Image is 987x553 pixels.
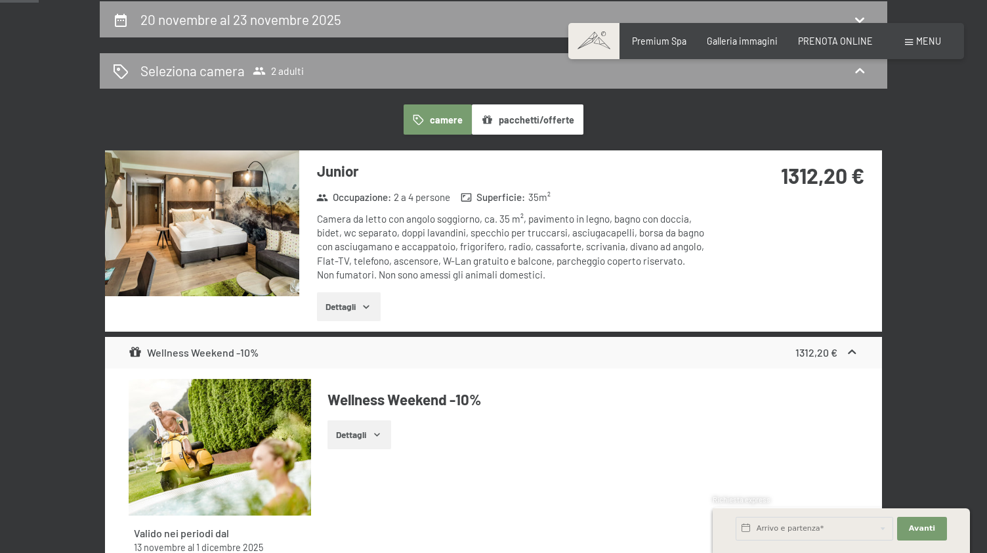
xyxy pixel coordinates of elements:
span: Richiesta express [713,495,770,504]
a: PRENOTA ONLINE [798,35,873,47]
h4: Wellness Weekend -10% [327,389,859,410]
strong: Valido nei periodi dal [134,527,229,539]
button: Dettagli [317,292,381,321]
span: 2 adulti [253,64,304,77]
time: 01/12/2025 [196,542,263,553]
span: 35 m² [528,190,551,204]
h3: Junior [317,161,707,181]
div: Wellness Weekend -10% [129,345,259,361]
span: Menu [916,35,941,47]
span: Avanti [909,523,935,534]
a: Galleria immagini [707,35,778,47]
button: Avanti [897,517,947,541]
img: mss_renderimg.php [129,379,311,516]
img: mss_renderimg.php [105,150,299,296]
time: 13/11/2025 [134,542,186,553]
strong: 1312,20 € [781,163,864,188]
strong: Occupazione : [316,190,391,204]
div: Wellness Weekend -10%1312,20 € [105,337,882,368]
h2: 20 novembre al 23 novembre 2025 [140,11,341,28]
strong: Superficie : [461,190,526,204]
div: Camera da letto con angolo soggiorno, ca. 35 m², pavimento in legno, bagno con doccia, bidet, wc ... [317,212,707,282]
strong: 1312,20 € [795,346,837,359]
h2: Seleziona camera [140,61,245,80]
button: pacchetti/offerte [472,104,583,135]
button: camere [404,104,472,135]
button: Dettagli [327,420,391,449]
span: 2 a 4 persone [394,190,450,204]
a: Premium Spa [632,35,686,47]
